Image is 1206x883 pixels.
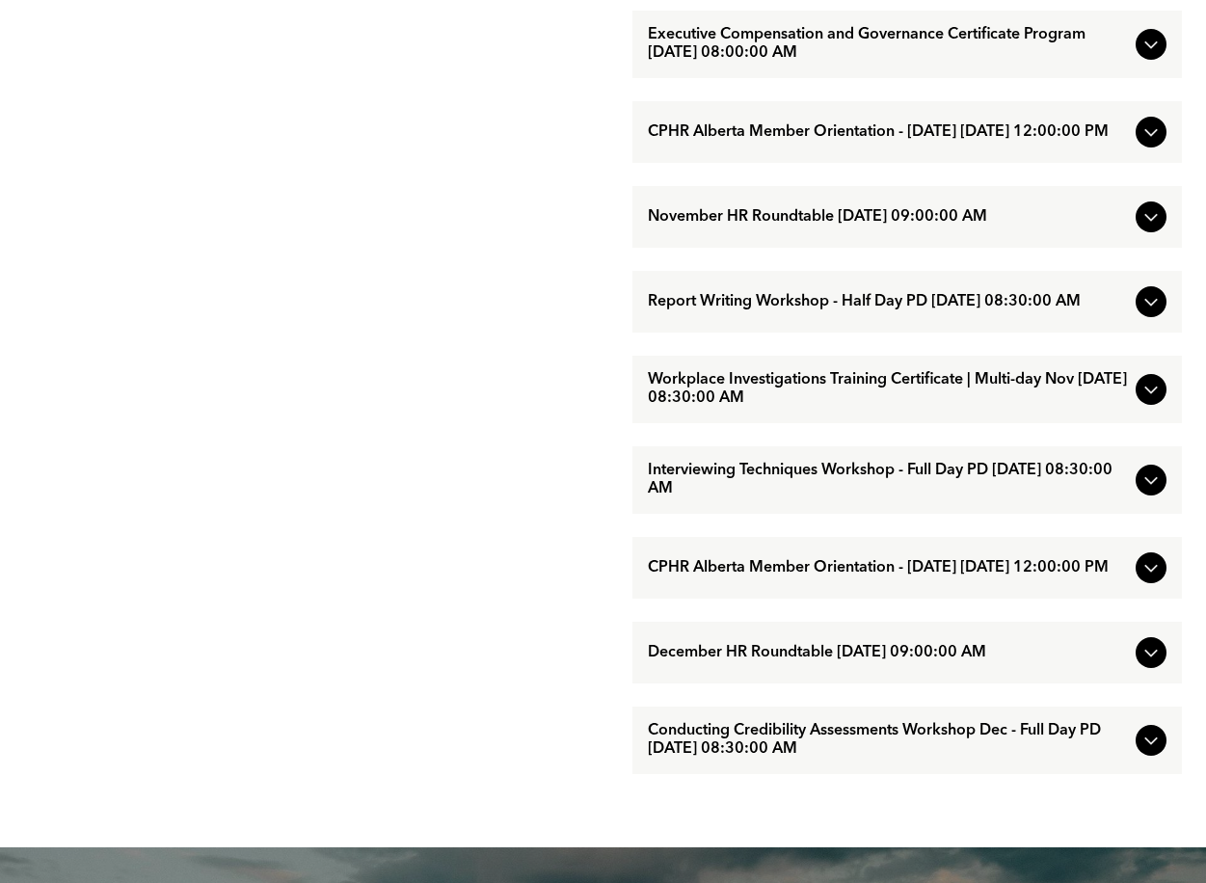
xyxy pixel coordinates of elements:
span: Executive Compensation and Governance Certificate Program [DATE] 08:00:00 AM [648,26,1128,63]
span: CPHR Alberta Member Orientation - [DATE] [DATE] 12:00:00 PM [648,559,1128,577]
span: November HR Roundtable [DATE] 09:00:00 AM [648,208,1128,227]
span: Interviewing Techniques Workshop - Full Day PD [DATE] 08:30:00 AM [648,462,1128,498]
span: Workplace Investigations Training Certificate | Multi-day Nov [DATE] 08:30:00 AM [648,371,1128,408]
span: Conducting Credibility Assessments Workshop Dec - Full Day PD [DATE] 08:30:00 AM [648,722,1128,759]
span: Report Writing Workshop - Half Day PD [DATE] 08:30:00 AM [648,293,1128,311]
span: CPHR Alberta Member Orientation - [DATE] [DATE] 12:00:00 PM [648,123,1128,142]
span: December HR Roundtable [DATE] 09:00:00 AM [648,644,1128,662]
